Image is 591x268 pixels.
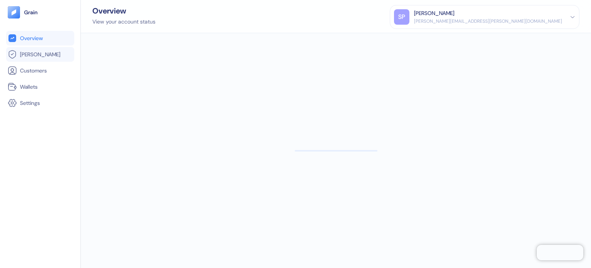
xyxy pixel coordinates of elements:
[20,83,38,91] span: Wallets
[92,7,155,15] div: Overview
[414,18,562,25] div: [PERSON_NAME][EMAIL_ADDRESS][PERSON_NAME][DOMAIN_NAME]
[20,67,47,74] span: Customers
[414,9,454,17] div: [PERSON_NAME]
[20,51,60,58] span: [PERSON_NAME]
[8,50,73,59] a: [PERSON_NAME]
[537,245,583,260] iframe: Chatra live chat
[8,6,20,19] img: logo-tablet-V2.svg
[8,34,73,43] a: Overview
[394,9,409,25] div: SP
[20,34,43,42] span: Overview
[8,82,73,91] a: Wallets
[24,10,38,15] img: logo
[8,98,73,108] a: Settings
[92,18,155,26] div: View your account status
[8,66,73,75] a: Customers
[20,99,40,107] span: Settings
